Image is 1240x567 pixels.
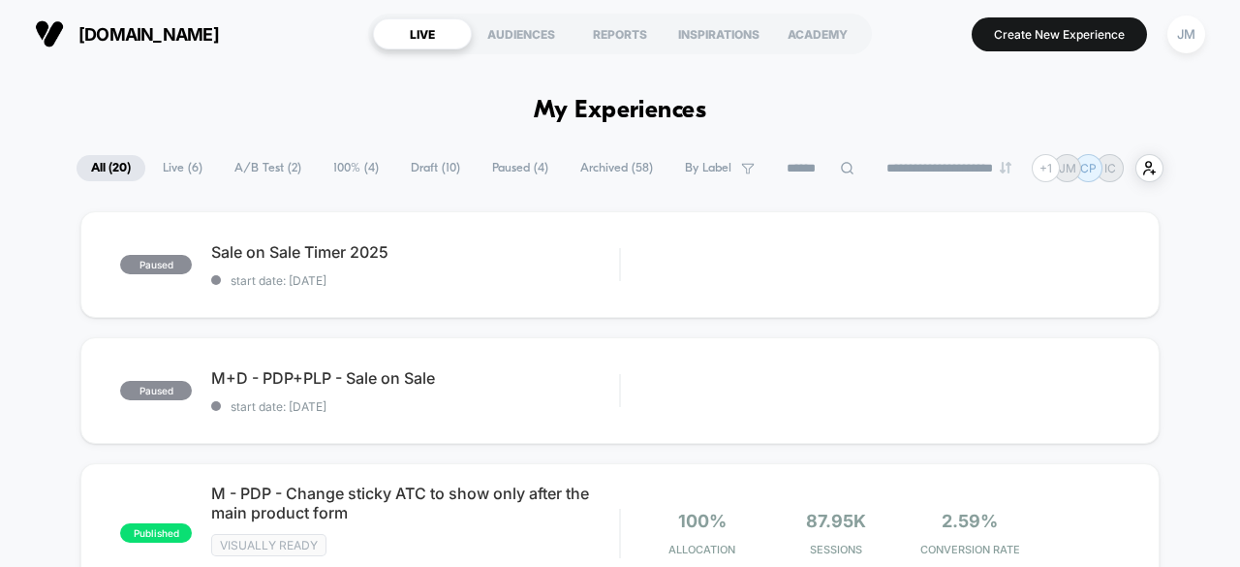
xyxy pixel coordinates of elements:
[669,18,768,49] div: INSPIRATIONS
[319,155,393,181] span: 100% ( 4 )
[668,543,735,556] span: Allocation
[120,523,192,543] span: published
[211,273,619,288] span: start date: [DATE]
[78,24,219,45] span: [DOMAIN_NAME]
[373,18,472,49] div: LIVE
[29,18,225,49] button: [DOMAIN_NAME]
[1080,161,1097,175] p: CP
[1104,161,1116,175] p: IC
[211,368,619,388] span: M+D - PDP+PLP - Sale on Sale
[120,255,192,274] span: paused
[1000,162,1011,173] img: end
[566,155,667,181] span: Archived ( 58 )
[220,155,316,181] span: A/B Test ( 2 )
[77,155,145,181] span: All ( 20 )
[472,18,571,49] div: AUDIENCES
[774,543,898,556] span: Sessions
[396,155,475,181] span: Draft ( 10 )
[1162,15,1211,54] button: JM
[478,155,563,181] span: Paused ( 4 )
[768,18,867,49] div: ACADEMY
[685,161,731,175] span: By Label
[678,511,727,531] span: 100%
[571,18,669,49] div: REPORTS
[1059,161,1076,175] p: JM
[211,484,619,522] span: M - PDP - Change sticky ATC to show only after the main product form
[120,381,192,400] span: paused
[1032,154,1060,182] div: + 1
[211,534,326,556] span: Visually ready
[211,242,619,262] span: Sale on Sale Timer 2025
[972,17,1147,51] button: Create New Experience
[908,543,1032,556] span: CONVERSION RATE
[211,399,619,414] span: start date: [DATE]
[942,511,998,531] span: 2.59%
[534,97,707,125] h1: My Experiences
[35,19,64,48] img: Visually logo
[148,155,217,181] span: Live ( 6 )
[1167,16,1205,53] div: JM
[806,511,866,531] span: 87.95k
